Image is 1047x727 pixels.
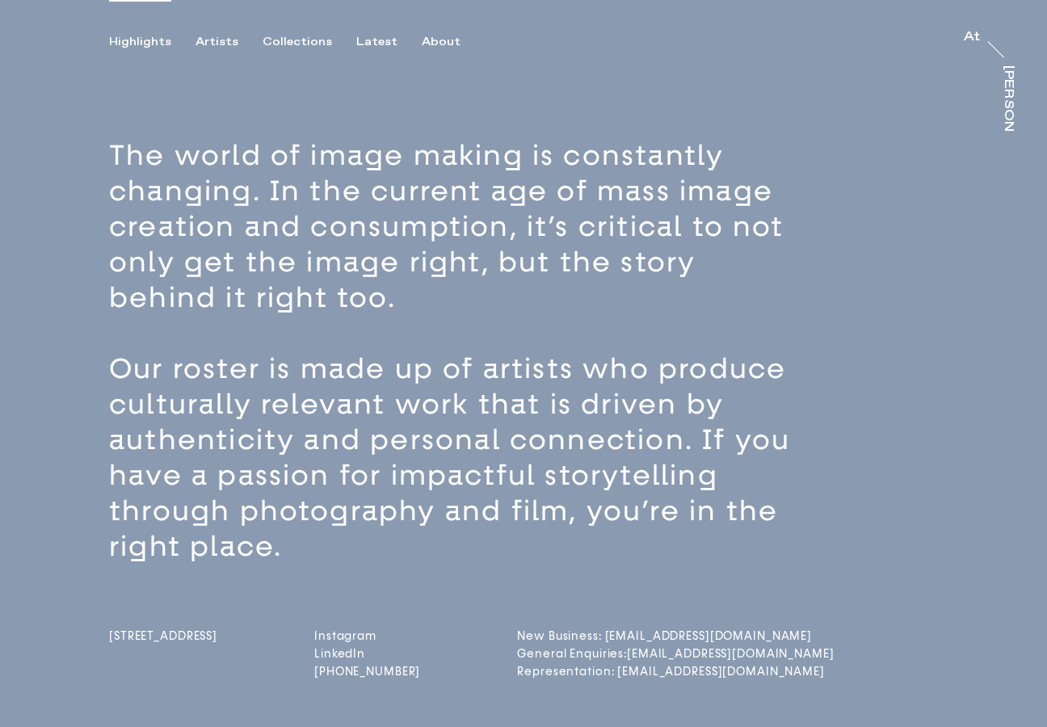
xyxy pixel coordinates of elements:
[422,35,460,49] div: About
[196,35,238,49] div: Artists
[314,629,420,643] a: Instagram
[196,35,263,49] button: Artists
[109,138,818,316] p: The world of image making is constantly changing. In the current age of mass image creation and c...
[109,629,217,683] a: [STREET_ADDRESS]
[422,35,485,49] button: About
[109,351,818,565] p: Our roster is made up of artists who produce culturally relevant work that is driven by authentic...
[964,31,980,47] a: At
[263,35,332,49] div: Collections
[263,35,356,49] button: Collections
[314,647,420,661] a: LinkedIn
[356,35,422,49] button: Latest
[109,35,171,49] div: Highlights
[517,647,645,661] a: General Enquiries:[EMAIL_ADDRESS][DOMAIN_NAME]
[517,665,645,679] a: Representation: [EMAIL_ADDRESS][DOMAIN_NAME]
[356,35,397,49] div: Latest
[999,65,1015,132] a: [PERSON_NAME]
[109,629,217,643] span: [STREET_ADDRESS]
[1002,65,1015,190] div: [PERSON_NAME]
[314,665,420,679] a: [PHONE_NUMBER]
[109,35,196,49] button: Highlights
[517,629,645,643] a: New Business: [EMAIL_ADDRESS][DOMAIN_NAME]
